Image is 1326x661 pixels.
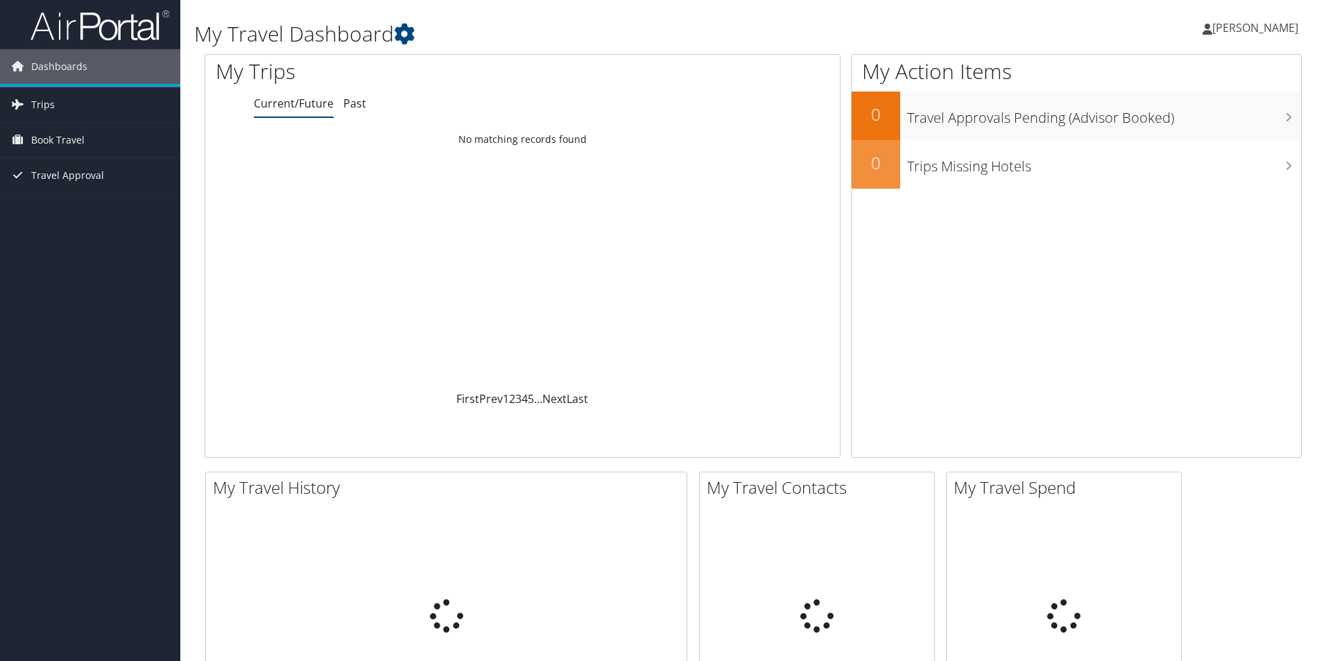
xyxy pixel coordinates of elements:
[852,140,1301,189] a: 0Trips Missing Hotels
[509,391,515,406] a: 2
[456,391,479,406] a: First
[213,476,687,499] h2: My Travel History
[707,476,934,499] h2: My Travel Contacts
[31,49,87,84] span: Dashboards
[31,158,104,193] span: Travel Approval
[194,19,940,49] h1: My Travel Dashboard
[31,9,169,42] img: airportal-logo.png
[852,151,900,175] h2: 0
[343,96,366,111] a: Past
[528,391,534,406] a: 5
[907,101,1301,128] h3: Travel Approvals Pending (Advisor Booked)
[852,103,900,126] h2: 0
[503,391,509,406] a: 1
[542,391,567,406] a: Next
[954,476,1181,499] h2: My Travel Spend
[1212,20,1298,35] span: [PERSON_NAME]
[31,123,85,157] span: Book Travel
[479,391,503,406] a: Prev
[907,150,1301,176] h3: Trips Missing Hotels
[1203,7,1312,49] a: [PERSON_NAME]
[31,87,55,122] span: Trips
[254,96,334,111] a: Current/Future
[522,391,528,406] a: 4
[216,57,565,86] h1: My Trips
[567,391,588,406] a: Last
[852,92,1301,140] a: 0Travel Approvals Pending (Advisor Booked)
[205,127,840,152] td: No matching records found
[515,391,522,406] a: 3
[534,391,542,406] span: …
[852,57,1301,86] h1: My Action Items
